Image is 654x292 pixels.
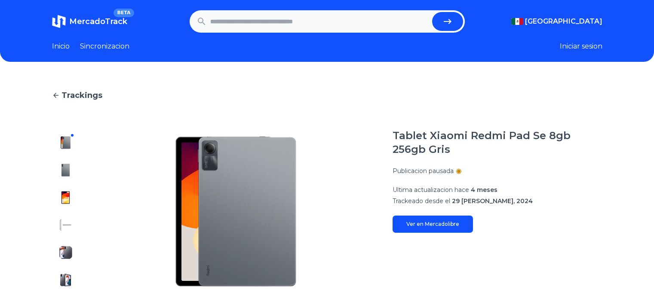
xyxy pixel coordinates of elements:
span: Trackings [61,89,102,101]
a: Inicio [52,41,70,52]
span: [GEOGRAPHIC_DATA] [525,16,602,27]
button: Iniciar sesion [560,41,602,52]
img: Tablet Xiaomi Redmi Pad Se 8gb 256gb Gris [59,163,73,177]
a: Sincronizacion [80,41,129,52]
span: BETA [114,9,134,17]
img: Tablet Xiaomi Redmi Pad Se 8gb 256gb Gris [59,273,73,287]
span: 29 [PERSON_NAME], 2024 [452,197,533,205]
img: Tablet Xiaomi Redmi Pad Se 8gb 256gb Gris [59,136,73,149]
img: Tablet Xiaomi Redmi Pad Se 8gb 256gb Gris [59,218,73,232]
span: 4 meses [471,186,497,194]
a: MercadoTrackBETA [52,15,127,28]
a: Ver en Mercadolibre [393,216,473,233]
img: Mexico [511,18,523,25]
img: Tablet Xiaomi Redmi Pad Se 8gb 256gb Gris [59,246,73,259]
h1: Tablet Xiaomi Redmi Pad Se 8gb 256gb Gris [393,129,602,156]
p: Publicacion pausada [393,167,454,175]
span: Ultima actualizacion hace [393,186,469,194]
a: Trackings [52,89,602,101]
span: MercadoTrack [69,17,127,26]
img: Tablet Xiaomi Redmi Pad Se 8gb 256gb Gris [59,191,73,204]
button: [GEOGRAPHIC_DATA] [511,16,602,27]
img: MercadoTrack [52,15,66,28]
span: Trackeado desde el [393,197,450,205]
